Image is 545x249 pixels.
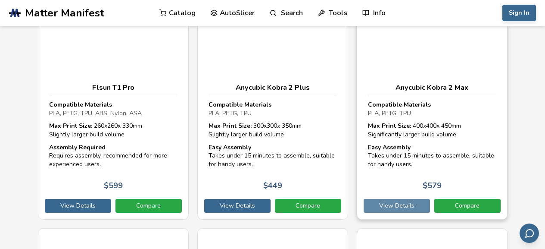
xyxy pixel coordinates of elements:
[209,101,271,109] strong: Compatible Materials
[49,101,112,109] strong: Compatible Materials
[275,199,341,213] a: Compare
[209,83,337,92] h3: Anycubic Kobra 2 Plus
[364,199,430,213] a: View Details
[49,143,178,169] div: Requires assembly, recommended for more experienced users.
[209,109,252,117] span: PLA, PETG, TPU
[368,109,411,117] span: PLA, PETG, TPU
[368,143,496,169] div: Takes under 15 minutes to assemble, suitable for handy users.
[209,122,337,139] div: 300 x 300 x 350 mm Slightly larger build volume
[25,7,104,19] span: Matter Manifest
[104,181,123,190] p: $ 599
[502,5,536,21] button: Sign In
[263,181,282,190] p: $ 449
[49,143,106,151] strong: Assembly Required
[368,122,496,139] div: 400 x 400 x 450 mm Significantly larger build volume
[209,143,251,151] strong: Easy Assembly
[423,181,442,190] p: $ 579
[49,122,92,130] strong: Max Print Size:
[434,199,501,213] a: Compare
[209,143,337,169] div: Takes under 15 minutes to assemble, suitable for handy users.
[368,101,431,109] strong: Compatible Materials
[115,199,182,213] a: Compare
[49,109,142,117] span: PLA, PETG, TPU, ABS, Nylon, ASA
[204,199,271,213] a: View Details
[45,199,111,213] a: View Details
[368,143,411,151] strong: Easy Assembly
[209,122,252,130] strong: Max Print Size:
[368,83,496,92] h3: Anycubic Kobra 2 Max
[49,122,178,139] div: 260 x 260 x 330 mm Slightly larger build volume
[368,122,411,130] strong: Max Print Size:
[49,83,178,92] h3: Flsun T1 Pro
[520,224,539,243] button: Send feedback via email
